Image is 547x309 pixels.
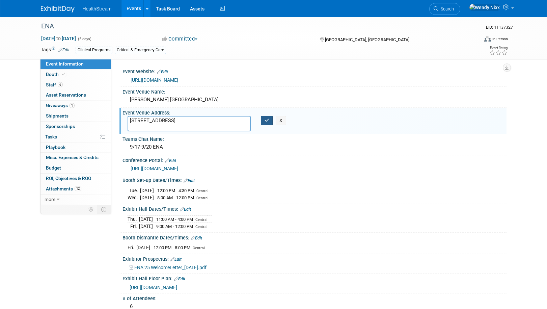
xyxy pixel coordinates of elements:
div: Exhibit Hall Floor Plan: [122,274,507,282]
a: Event Information [40,59,111,69]
span: Central [193,246,205,250]
a: Edit [170,257,182,262]
span: Event ID: 11137327 [486,25,513,30]
a: more [40,195,111,205]
div: Exhibitor Prospectus: [122,254,507,263]
div: Conference Portal: [122,155,507,164]
span: 6 [58,82,63,87]
a: Booth [40,70,111,80]
td: [DATE] [139,223,153,230]
a: Staff6 [40,80,111,90]
a: ROI, Objectives & ROO [40,174,111,184]
a: Edit [157,70,168,74]
div: Booth Set-up Dates/Times: [122,175,507,184]
a: Edit [58,48,70,52]
span: 1 [70,103,75,108]
div: Event Format [439,35,508,45]
span: 11:00 AM - 4:00 PM [156,217,193,222]
a: [URL][DOMAIN_NAME] [131,77,178,83]
td: Wed. [128,194,140,201]
i: Booth reservation complete [62,72,65,76]
div: Booth Dismantle Dates/Times: [122,233,507,241]
span: Central [195,217,208,222]
td: Fri. [128,244,136,251]
span: Misc. Expenses & Credits [46,155,99,160]
div: Teams Chat Name: [122,134,507,143]
div: 9/17-9/20 ENA [128,142,501,152]
td: Tue. [128,187,140,194]
a: Attachments12 [40,184,111,194]
span: 9:00 AM - 12:00 PM [156,224,193,229]
span: Booth [46,72,66,77]
div: Event Venue Address: [122,108,507,116]
span: ENA 25 WelcomeLetter_[DATE].pdf [134,265,207,270]
span: Central [196,196,209,200]
a: Budget [40,163,111,173]
span: Event Information [46,61,84,67]
button: Committed [160,35,200,43]
a: Sponsorships [40,122,111,132]
span: 8:00 AM - 12:00 PM [157,195,194,200]
span: 12:00 PM - 4:30 PM [157,188,194,193]
a: Asset Reservations [40,90,111,100]
span: Central [196,189,209,193]
div: Event Venue Name: [122,87,507,95]
img: ExhibitDay [41,6,75,12]
a: Tasks [40,132,111,142]
a: Playbook [40,143,111,153]
a: Search [429,3,460,15]
a: Edit [191,236,202,240]
td: Personalize Event Tab Strip [85,205,97,214]
td: [DATE] [139,215,153,223]
span: Tasks [45,134,57,139]
td: Fri. [128,223,139,230]
span: Central [195,225,208,229]
div: Event Rating [489,46,508,50]
span: Asset Reservations [46,92,86,98]
span: to [55,36,62,41]
a: [URL][DOMAIN_NAME] [131,166,178,171]
span: Search [438,6,454,11]
td: Tags [41,46,70,54]
span: HealthStream [83,6,112,11]
div: Critical & Emergency Care [115,47,166,54]
a: Edit [180,207,191,212]
a: Misc. Expenses & Credits [40,153,111,163]
span: Giveaways [46,103,75,108]
span: [GEOGRAPHIC_DATA], [GEOGRAPHIC_DATA] [325,37,409,42]
span: Staff [46,82,63,87]
a: Edit [174,277,185,281]
div: [PERSON_NAME] [GEOGRAPHIC_DATA] [128,95,501,105]
img: Format-Inperson.png [484,36,491,42]
span: (5 days) [77,37,91,41]
a: ENA 25 WelcomeLetter_[DATE].pdf [130,265,207,270]
td: Thu. [128,215,139,223]
span: 12 [75,186,81,191]
span: Shipments [46,113,69,119]
a: [URL][DOMAIN_NAME] [130,285,177,290]
div: Event Website: [122,67,507,75]
span: [DATE] [DATE] [41,35,76,42]
a: Shipments [40,111,111,121]
span: more [45,197,55,202]
td: Toggle Event Tabs [97,205,111,214]
img: Wendy Nixx [469,4,500,11]
div: # of Attendees: [122,293,507,302]
a: Edit [184,178,195,183]
td: [DATE] [140,187,154,194]
a: Giveaways1 [40,101,111,111]
span: ROI, Objectives & ROO [46,176,91,181]
div: ENA [39,20,468,32]
div: In-Person [492,36,508,42]
a: Edit [165,158,176,163]
div: Exhibit Hall Dates/Times: [122,204,507,213]
td: [DATE] [136,244,150,251]
button: X [276,116,286,125]
span: Budget [46,165,61,171]
span: Playbook [46,145,65,150]
span: Sponsorships [46,124,75,129]
span: Attachments [46,186,81,191]
div: Clinical Programs [76,47,112,54]
span: 12:00 PM - 8:00 PM [154,245,190,250]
